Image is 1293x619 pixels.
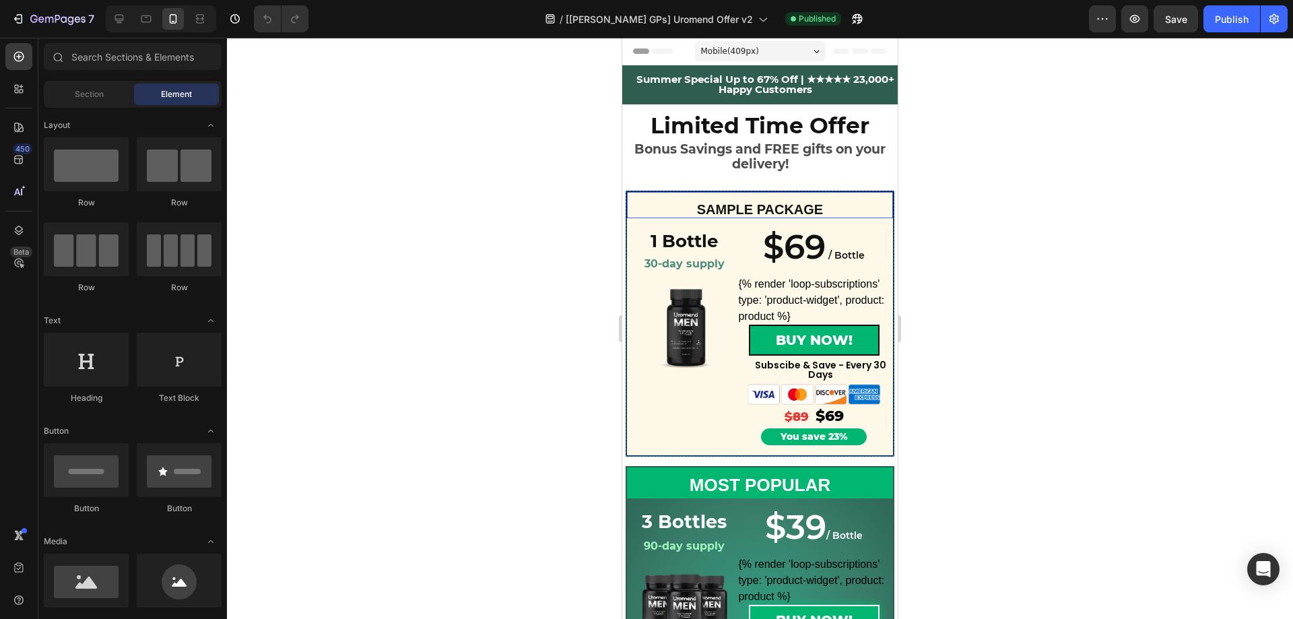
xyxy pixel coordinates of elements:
[1215,12,1249,26] div: Publish
[5,5,100,32] button: 7
[137,282,222,294] div: Row
[200,531,222,552] span: Toggle open
[254,5,308,32] div: Undo/Redo
[44,535,67,548] span: Media
[1203,5,1260,32] button: Publish
[200,420,222,442] span: Toggle open
[20,473,104,495] strong: 3 Bottles
[200,310,222,331] span: Toggle open
[44,502,129,515] div: Button
[622,38,898,619] iframe: Design area
[75,88,104,100] span: Section
[44,282,129,294] div: Row
[44,315,61,327] span: Text
[200,115,222,136] span: Toggle open
[560,12,563,26] span: /
[88,11,94,27] p: 7
[127,567,257,598] button: BUY NOW!
[44,392,129,404] div: Heading
[10,247,32,257] div: Beta
[566,12,753,26] span: [[PERSON_NAME] GPs] Uromend Offer v2
[1154,5,1198,32] button: Save
[137,197,222,209] div: Row
[137,502,222,515] div: Button
[44,425,69,437] span: Button
[161,88,192,100] span: Element
[44,43,222,70] input: Search Sections & Elements
[1247,553,1280,585] div: Open Intercom Messenger
[13,143,32,154] div: 450
[154,571,230,595] div: BUY NOW!
[137,392,222,404] div: Text Block
[1165,13,1187,25] span: Save
[44,197,129,209] div: Row
[22,502,102,515] strong: 90-day supply
[799,13,836,25] span: Published
[44,119,70,131] span: Layout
